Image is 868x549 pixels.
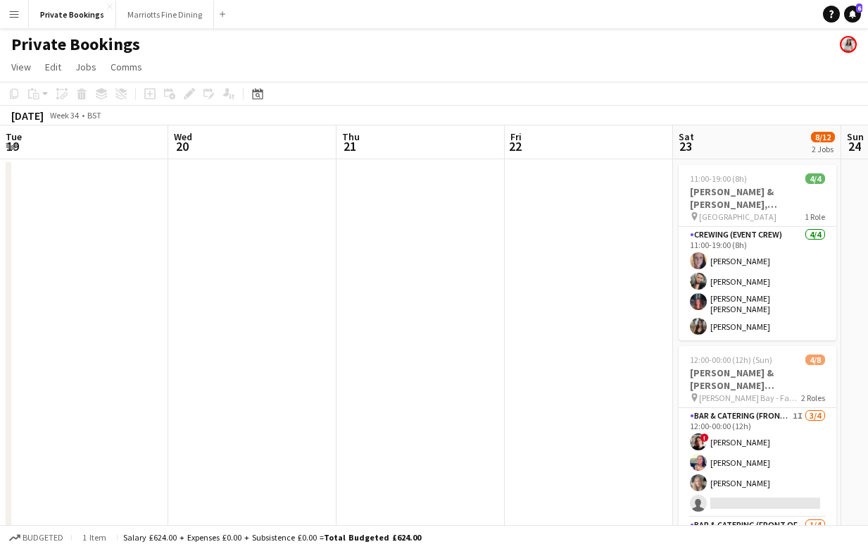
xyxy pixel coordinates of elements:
span: 6 [856,4,862,13]
span: 23 [677,138,694,154]
span: 4/4 [805,173,825,184]
span: View [11,61,31,73]
span: Jobs [75,61,96,73]
a: Comms [105,58,148,76]
app-card-role: Crewing (Event Crew)4/411:00-19:00 (8h)[PERSON_NAME][PERSON_NAME][PERSON_NAME] [PERSON_NAME][PERS... [679,227,836,340]
div: Salary £624.00 + Expenses £0.00 + Subsistence £0.00 = [123,532,421,543]
span: [GEOGRAPHIC_DATA] [699,211,776,222]
span: Thu [342,130,360,143]
app-card-role: Bar & Catering (Front of House)1I3/412:00-00:00 (12h)![PERSON_NAME][PERSON_NAME][PERSON_NAME] [679,408,836,517]
span: 11:00-19:00 (8h) [690,173,747,184]
app-user-avatar: Jordan Pike [840,36,857,53]
div: 2 Jobs [812,144,834,154]
span: 19 [4,138,22,154]
a: Jobs [70,58,102,76]
button: Budgeted [7,530,65,545]
span: Fri [510,130,522,143]
span: 21 [340,138,360,154]
span: Total Budgeted £624.00 [324,532,421,543]
a: 6 [844,6,861,23]
div: [DATE] [11,109,44,123]
span: 20 [172,138,192,154]
span: 12:00-00:00 (12h) (Sun) [690,354,772,365]
button: Private Bookings [29,1,116,28]
span: Sat [679,130,694,143]
a: Edit [39,58,67,76]
app-job-card: 11:00-19:00 (8h)4/4[PERSON_NAME] & [PERSON_NAME], [PERSON_NAME], [DATE] [GEOGRAPHIC_DATA]1 RoleCr... [679,165,836,340]
span: Budgeted [23,533,63,543]
h3: [PERSON_NAME] & [PERSON_NAME], [PERSON_NAME], [DATE] [679,185,836,211]
span: 22 [508,138,522,154]
span: 4/8 [805,354,825,365]
span: 2 Roles [801,393,825,403]
h1: Private Bookings [11,34,140,55]
a: View [6,58,37,76]
span: Week 34 [46,110,82,121]
span: 8/12 [811,132,835,142]
span: Edit [45,61,61,73]
div: BST [87,110,101,121]
span: 24 [845,138,864,154]
span: [PERSON_NAME] Bay - Family Home [699,393,801,403]
span: ! [700,433,709,442]
span: 1 Role [805,211,825,222]
button: Marriotts Fine Dining [116,1,214,28]
h3: [PERSON_NAME] & [PERSON_NAME][GEOGRAPHIC_DATA], [DATE] [679,366,836,392]
span: Wed [174,130,192,143]
span: Comms [111,61,142,73]
span: 1 item [77,532,111,543]
span: Sun [847,130,864,143]
span: Tue [6,130,22,143]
